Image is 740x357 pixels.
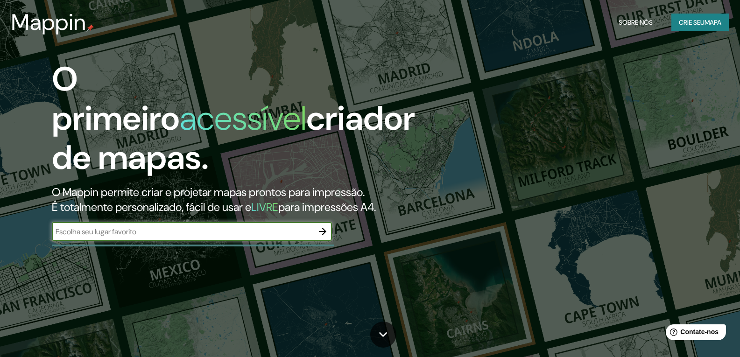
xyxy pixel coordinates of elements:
[251,200,278,214] font: LIVRE
[671,14,729,31] button: Crie seumapa
[52,97,415,179] font: criador de mapas.
[52,57,180,140] font: O primeiro
[11,7,86,37] font: Mappin
[657,321,730,347] iframe: Iniciador de widget de ajuda
[52,200,251,214] font: É totalmente personalizado, fácil de usar e
[180,97,306,140] font: acessível
[52,185,365,199] font: O Mappin permite criar e projetar mapas prontos para impressão.
[619,18,653,27] font: Sobre nós
[615,14,656,31] button: Sobre nós
[52,226,313,237] input: Escolha seu lugar favorito
[705,18,721,27] font: mapa
[278,200,376,214] font: para impressões A4.
[679,18,705,27] font: Crie seu
[86,24,94,32] img: pino de mapa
